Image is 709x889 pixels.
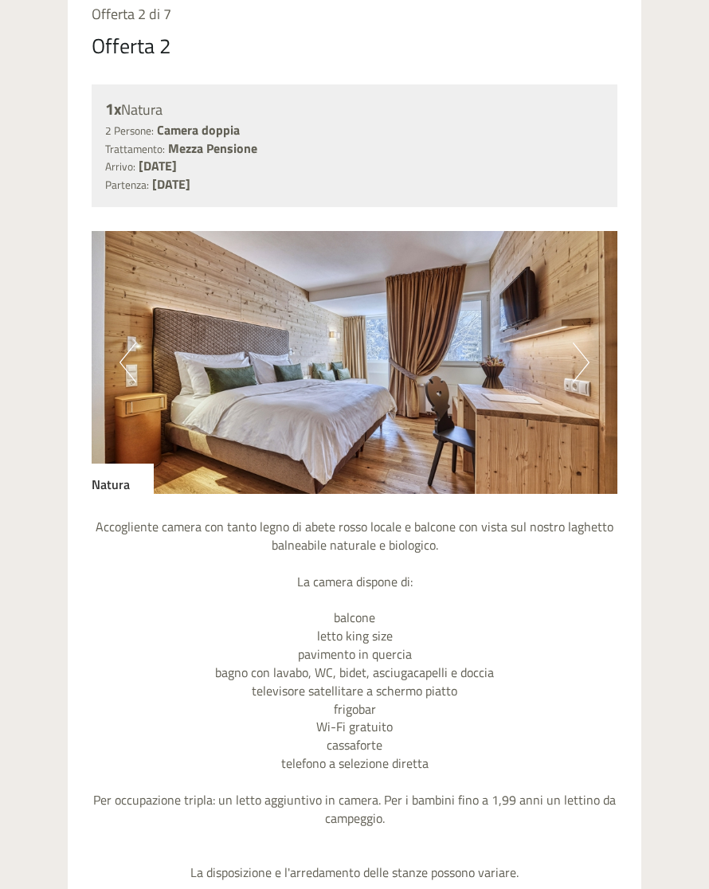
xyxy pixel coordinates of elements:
[105,96,121,121] b: 1x
[92,231,617,494] img: image
[168,139,257,158] b: Mezza Pensione
[105,141,165,157] small: Trattamento:
[92,3,171,25] span: Offerta 2 di 7
[139,156,177,175] b: [DATE]
[119,343,136,382] button: Previous
[105,98,604,121] div: Natura
[573,343,590,382] button: Next
[105,159,135,174] small: Arrivo:
[157,120,240,139] b: Camera doppia
[105,123,154,139] small: 2 Persone:
[92,518,617,882] p: Accogliente camera con tanto legno di abete rosso locale e balcone con vista sul nostro laghetto ...
[92,464,154,494] div: Natura
[92,31,171,61] div: Offerta 2
[105,177,149,193] small: Partenza:
[152,174,190,194] b: [DATE]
